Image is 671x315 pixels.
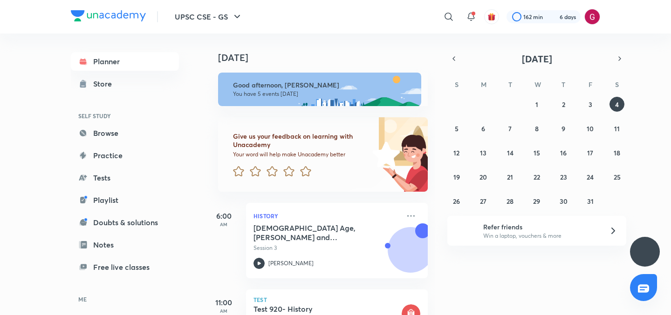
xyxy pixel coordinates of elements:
[529,97,544,112] button: October 1, 2025
[479,173,487,181] abbr: October 20, 2025
[449,121,464,136] button: October 5, 2025
[522,53,552,65] span: [DATE]
[587,197,594,206] abbr: October 31, 2025
[455,80,459,89] abbr: Sunday
[561,124,565,133] abbr: October 9, 2025
[71,213,179,232] a: Doubts & solutions
[93,78,117,89] div: Store
[460,52,613,65] button: [DATE]
[583,145,598,160] button: October 17, 2025
[455,124,459,133] abbr: October 5, 2025
[609,121,624,136] button: October 11, 2025
[535,100,538,109] abbr: October 1, 2025
[507,197,514,206] abbr: October 28, 2025
[71,74,179,93] a: Store
[233,81,413,89] h6: Good afternoon, [PERSON_NAME]
[507,148,514,157] abbr: October 14, 2025
[71,258,179,276] a: Free live classes
[71,124,179,142] a: Browse
[476,121,491,136] button: October 6, 2025
[589,100,592,109] abbr: October 3, 2025
[614,173,621,181] abbr: October 25, 2025
[455,221,473,240] img: referral
[253,297,420,302] p: Test
[561,80,565,89] abbr: Thursday
[583,97,598,112] button: October 3, 2025
[614,148,620,157] abbr: October 18, 2025
[507,173,513,181] abbr: October 21, 2025
[560,173,567,181] abbr: October 23, 2025
[560,148,567,157] abbr: October 16, 2025
[587,148,593,157] abbr: October 17, 2025
[609,169,624,184] button: October 25, 2025
[487,13,496,21] img: avatar
[233,132,369,149] h6: Give us your feedback on learning with Unacademy
[169,7,248,26] button: UPSC CSE - GS
[548,12,558,21] img: streak
[556,194,571,208] button: October 30, 2025
[583,194,598,208] button: October 31, 2025
[503,169,518,184] button: October 21, 2025
[529,194,544,208] button: October 29, 2025
[609,145,624,160] button: October 18, 2025
[453,197,460,206] abbr: October 26, 2025
[503,194,518,208] button: October 28, 2025
[534,148,540,157] abbr: October 15, 2025
[534,173,540,181] abbr: October 22, 2025
[71,168,179,187] a: Tests
[534,80,541,89] abbr: Wednesday
[476,194,491,208] button: October 27, 2025
[583,121,598,136] button: October 10, 2025
[533,197,540,206] abbr: October 29, 2025
[205,308,242,314] p: AM
[341,117,428,192] img: feedback_image
[71,10,146,24] a: Company Logo
[253,223,370,242] h5: Vedic Age, Mahajanapadas and Magadha
[615,100,619,109] abbr: October 4, 2025
[476,169,491,184] button: October 20, 2025
[503,121,518,136] button: October 7, 2025
[205,210,242,221] h5: 6:00
[589,80,592,89] abbr: Friday
[253,210,400,221] p: History
[453,148,459,157] abbr: October 12, 2025
[639,246,650,257] img: ttu
[503,145,518,160] button: October 14, 2025
[71,10,146,21] img: Company Logo
[508,80,512,89] abbr: Tuesday
[529,145,544,160] button: October 15, 2025
[233,90,413,98] p: You have 5 events [DATE]
[71,52,179,71] a: Planner
[71,191,179,209] a: Playlist
[609,97,624,112] button: October 4, 2025
[233,151,369,158] p: Your word will help make Unacademy better
[71,146,179,165] a: Practice
[388,232,433,277] img: Avatar
[71,291,179,307] h6: ME
[614,124,620,133] abbr: October 11, 2025
[483,222,598,232] h6: Refer friends
[218,73,421,106] img: afternoon
[268,259,314,268] p: [PERSON_NAME]
[71,108,179,124] h6: SELF STUDY
[587,173,594,181] abbr: October 24, 2025
[484,9,499,24] button: avatar
[583,169,598,184] button: October 24, 2025
[480,197,486,206] abbr: October 27, 2025
[481,124,485,133] abbr: October 6, 2025
[481,80,486,89] abbr: Monday
[556,169,571,184] button: October 23, 2025
[253,244,400,252] p: Session 3
[529,169,544,184] button: October 22, 2025
[535,124,539,133] abbr: October 8, 2025
[71,235,179,254] a: Notes
[587,124,594,133] abbr: October 10, 2025
[556,145,571,160] button: October 16, 2025
[480,148,486,157] abbr: October 13, 2025
[584,9,600,25] img: Gargi Goswami
[453,173,460,181] abbr: October 19, 2025
[508,124,512,133] abbr: October 7, 2025
[205,221,242,227] p: AM
[205,297,242,308] h5: 11:00
[560,197,568,206] abbr: October 30, 2025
